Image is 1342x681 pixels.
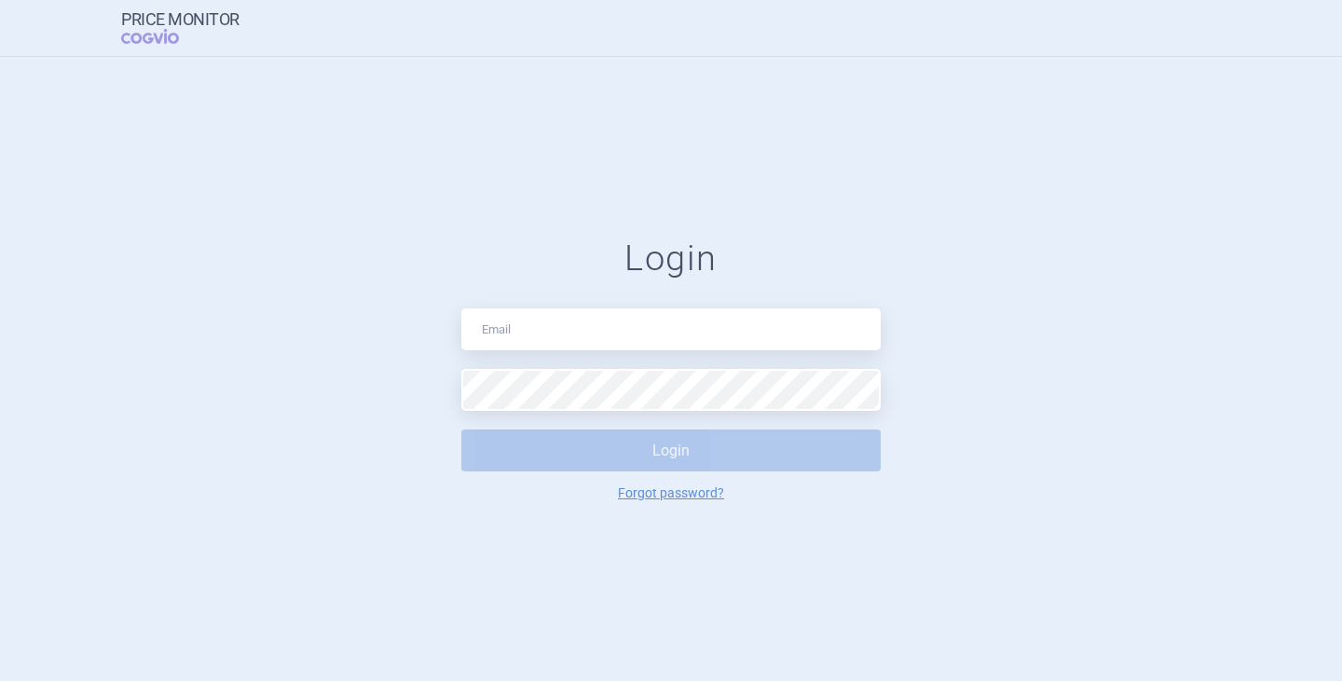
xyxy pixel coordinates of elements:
[121,10,240,46] a: Price MonitorCOGVIO
[461,238,881,280] h1: Login
[121,29,205,44] span: COGVIO
[461,308,881,350] input: Email
[618,486,724,499] a: Forgot password?
[461,429,881,471] button: Login
[121,10,240,29] strong: Price Monitor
